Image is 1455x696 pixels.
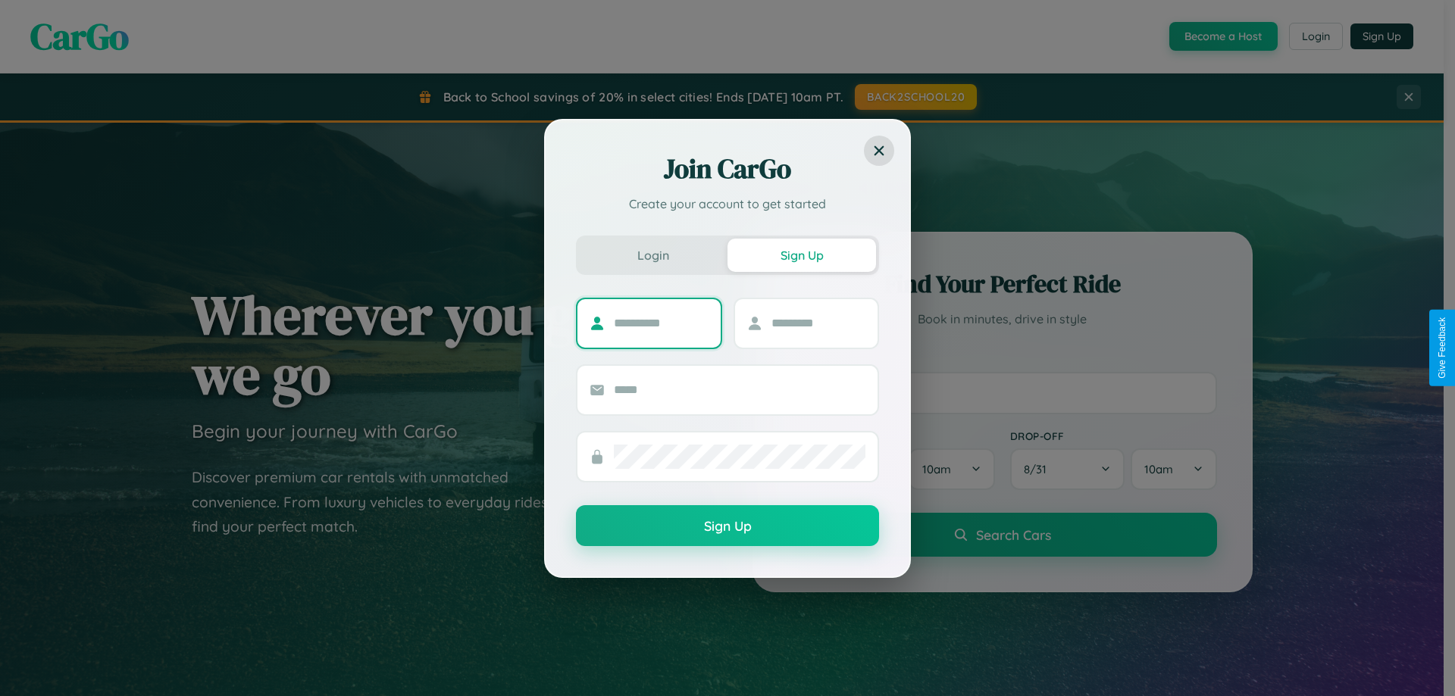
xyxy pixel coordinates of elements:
[579,239,727,272] button: Login
[576,505,879,546] button: Sign Up
[576,151,879,187] h2: Join CarGo
[576,195,879,213] p: Create your account to get started
[1437,317,1447,379] div: Give Feedback
[727,239,876,272] button: Sign Up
